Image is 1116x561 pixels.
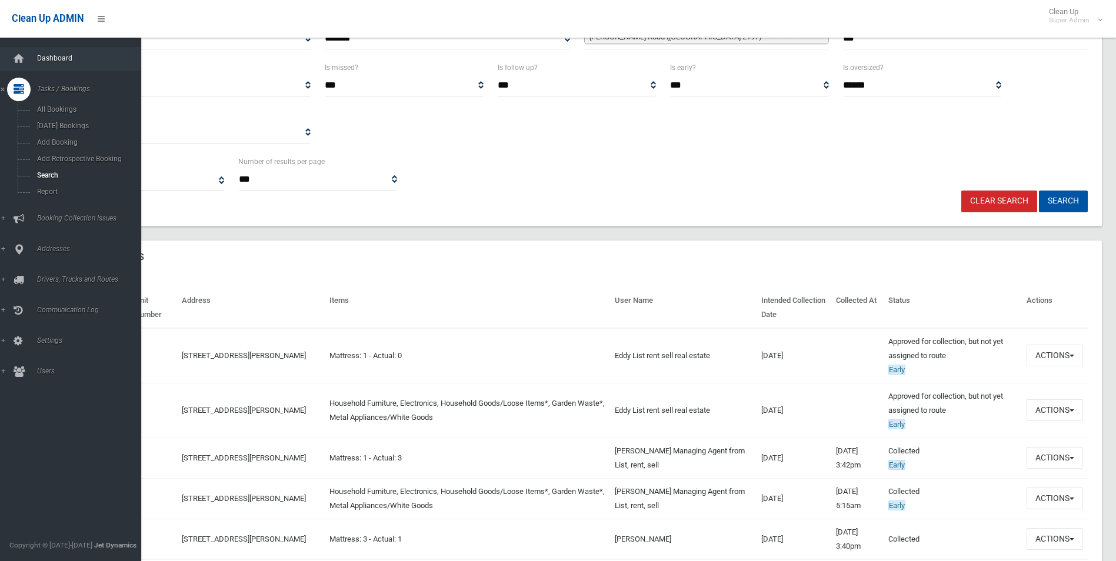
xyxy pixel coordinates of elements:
[610,519,757,559] td: [PERSON_NAME]
[182,406,306,415] a: [STREET_ADDRESS][PERSON_NAME]
[325,288,611,328] th: Items
[610,383,757,438] td: Eddy List rent sell real estate
[325,383,611,438] td: Household Furniture, Electronics, Household Goods/Loose Items*, Garden Waste*, Metal Appliances/W...
[177,288,325,328] th: Address
[1027,447,1083,469] button: Actions
[961,191,1037,212] a: Clear Search
[182,535,306,543] a: [STREET_ADDRESS][PERSON_NAME]
[831,438,884,478] td: [DATE] 3:42pm
[94,541,136,549] strong: Jet Dynamics
[831,478,884,519] td: [DATE] 5:15am
[888,419,905,429] span: Early
[884,519,1022,559] td: Collected
[34,85,150,93] span: Tasks / Bookings
[34,214,150,222] span: Booking Collection Issues
[884,383,1022,438] td: Approved for collection, but not yet assigned to route
[34,367,150,375] span: Users
[34,275,150,283] span: Drivers, Trucks and Routes
[34,336,150,345] span: Settings
[498,61,538,74] label: Is follow up?
[34,306,150,314] span: Communication Log
[34,188,140,196] span: Report
[325,61,358,74] label: Is missed?
[610,328,757,383] td: Eddy List rent sell real estate
[325,519,611,559] td: Mattress: 3 - Actual: 1
[182,453,306,462] a: [STREET_ADDRESS][PERSON_NAME]
[610,478,757,519] td: [PERSON_NAME] Managing Agent from List, rent, sell
[12,13,84,24] span: Clean Up ADMIN
[884,288,1022,328] th: Status
[757,438,831,478] td: [DATE]
[610,438,757,478] td: [PERSON_NAME] Managing Agent from List, rent, sell
[831,288,884,328] th: Collected At
[1043,7,1101,25] span: Clean Up
[670,61,696,74] label: Is early?
[757,383,831,438] td: [DATE]
[843,61,884,74] label: Is oversized?
[238,155,325,168] label: Number of results per page
[1039,191,1088,212] button: Search
[34,245,150,253] span: Addresses
[1049,16,1090,25] small: Super Admin
[9,541,92,549] span: Copyright © [DATE]-[DATE]
[757,328,831,383] td: [DATE]
[325,438,611,478] td: Mattress: 1 - Actual: 3
[182,351,306,360] a: [STREET_ADDRESS][PERSON_NAME]
[1027,487,1083,509] button: Actions
[34,138,140,146] span: Add Booking
[888,460,905,470] span: Early
[34,105,140,113] span: All Bookings
[34,122,140,130] span: [DATE] Bookings
[1022,288,1088,328] th: Actions
[757,478,831,519] td: [DATE]
[831,519,884,559] td: [DATE] 3:40pm
[1027,528,1083,550] button: Actions
[757,288,831,328] th: Intended Collection Date
[34,171,140,179] span: Search
[130,288,177,328] th: Unit Number
[610,288,757,328] th: User Name
[888,365,905,375] span: Early
[884,438,1022,478] td: Collected
[884,328,1022,383] td: Approved for collection, but not yet assigned to route
[325,328,611,383] td: Mattress: 1 - Actual: 0
[888,500,905,510] span: Early
[182,494,306,503] a: [STREET_ADDRESS][PERSON_NAME]
[757,519,831,559] td: [DATE]
[1027,399,1083,421] button: Actions
[884,478,1022,519] td: Collected
[34,155,140,163] span: Add Retrospective Booking
[1027,345,1083,366] button: Actions
[325,478,611,519] td: Household Furniture, Electronics, Household Goods/Loose Items*, Garden Waste*, Metal Appliances/W...
[34,54,150,62] span: Dashboard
